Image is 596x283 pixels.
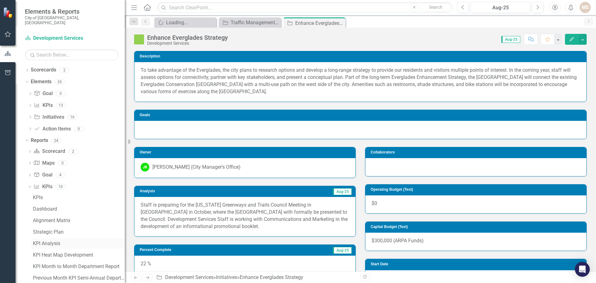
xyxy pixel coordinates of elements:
span: Aug-25 [501,36,520,43]
div: Alignment Matrix [33,218,125,223]
a: Loading... [156,19,215,26]
a: KPI Month to Month Department Report [31,262,125,272]
div: 2 [59,67,69,73]
div: » » [156,274,356,281]
a: Initiatives [216,274,237,280]
div: 24 [51,138,61,143]
div: Development Services [147,41,228,46]
span: Aug-25 [333,247,352,254]
div: 29 [55,79,65,84]
div: 0 [56,91,66,96]
div: 10 [56,184,65,189]
div: Traffic Management FY25 [231,19,279,26]
small: City of [GEOGRAPHIC_DATA], [GEOGRAPHIC_DATA] [25,15,119,25]
div: KPI Month to Month Department Report [33,264,125,269]
input: Search Below... [25,49,119,60]
a: Scorecard [34,148,65,155]
h3: Percent Complete [140,248,271,252]
div: Aug-25 [473,4,528,11]
a: Maps [34,160,54,167]
div: 0 [74,126,84,131]
button: MS [580,2,591,13]
h3: Operating Budget (Text) [371,188,583,192]
input: Search ClearPoint... [157,2,453,13]
div: Enhance Everglades Strategy [295,19,344,27]
a: Elements [31,78,52,85]
a: KPI Heat Map Development [31,250,125,260]
a: Previous Month KPI Semi-Annual Department Report [31,273,125,283]
p: Staff is preparing for the [US_STATE] Greenways and Trails Council Meeting in [GEOGRAPHIC_DATA] i... [141,202,349,230]
div: [PERSON_NAME] (City Manager's Office) [152,164,241,171]
a: Development Services [165,274,214,280]
span: Aug-25 [333,188,352,195]
a: Development Services [25,35,102,42]
a: Strategic Plan [31,227,125,237]
h3: Owner [140,150,352,154]
div: 13 [56,103,66,108]
div: 22 % [134,256,355,274]
a: KPIs [34,102,52,109]
div: 0 [58,161,68,166]
span: $300,000 (ARPA Funds) [372,238,424,244]
div: Previous Month KPI Semi-Annual Department Report [33,275,125,281]
div: JK [141,163,149,171]
a: Traffic Management FY25 [220,19,279,26]
a: KPI Analysis [31,239,125,249]
div: Open Intercom Messenger [575,262,590,277]
a: Dashboard [31,204,125,214]
div: KPI Heat Map Development [33,252,125,258]
a: Alignment Matrix [31,216,125,226]
img: IP [134,34,144,44]
img: ClearPoint Strategy [3,7,14,18]
a: Scorecards [31,66,56,74]
a: KPIs [34,183,52,190]
button: Search [420,3,451,12]
h3: Collaborators [371,150,583,154]
div: 16 [67,114,77,120]
h3: Analysis [140,189,233,193]
span: $0 [372,200,377,206]
a: Initiatives [34,114,64,121]
a: Action Items [34,126,70,133]
div: Enhance Everglades Strategy [240,274,303,280]
span: Search [429,5,442,10]
h3: Start Date [371,262,583,266]
div: Strategic Plan [33,229,125,235]
div: KPI Analysis [33,241,125,246]
div: Dashboard [33,206,125,212]
a: Goal [34,171,52,179]
div: KPIs [33,195,125,200]
span: Elements & Reports [25,8,119,15]
a: Reports [31,137,48,144]
button: Aug-25 [471,2,530,13]
p: To take advantage of the Everglades, the city plans to research options and develop a long-range ... [141,67,580,95]
div: Enhance Everglades Strategy [147,34,228,41]
div: 4 [56,172,65,178]
h3: Description [140,54,583,58]
div: 2 [68,149,78,154]
a: Goal [34,90,52,97]
div: Loading... [166,19,215,26]
h3: Capital Budget (Text) [371,225,583,229]
a: KPIs [31,193,125,203]
h3: Goals [140,113,583,117]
